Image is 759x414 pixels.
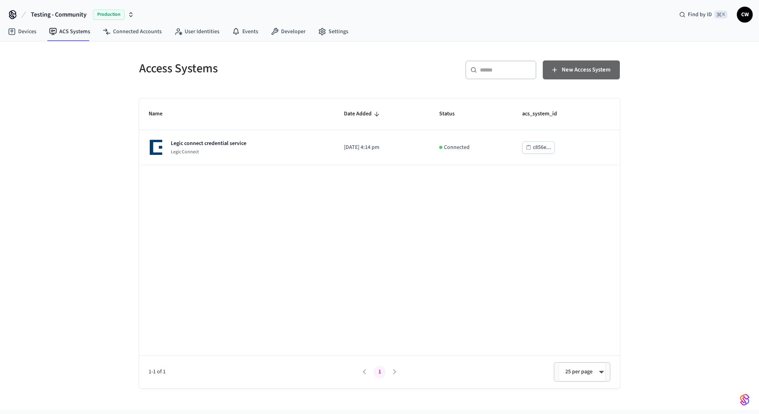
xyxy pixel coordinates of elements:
p: Legic connect credential service [171,139,246,147]
p: Legic Connect [171,149,246,155]
button: CW [737,7,753,23]
table: sticky table [139,98,620,165]
a: Settings [312,24,355,39]
div: c856e... [533,143,551,152]
span: CW [738,8,752,22]
span: Testing - Community [31,10,87,19]
a: Events [226,24,264,39]
span: Name [149,108,173,120]
a: User Identities [168,24,226,39]
a: ACS Systems [43,24,96,39]
img: SeamLogoGradient.69752ec5.svg [740,393,750,406]
a: Devices [2,24,43,39]
button: page 1 [373,366,386,378]
a: Connected Accounts [96,24,168,39]
span: Find by ID [688,11,712,19]
span: Date Added [344,108,382,120]
span: New Access System [562,65,610,75]
p: [DATE] 4:14 pm [344,143,420,152]
img: Legic Connect Logo [149,139,164,155]
span: Production [93,9,125,20]
a: Developer [264,24,312,39]
span: Status [439,108,465,120]
p: Connected [444,143,470,152]
button: c856e... [522,141,555,154]
div: 25 per page [559,362,606,381]
nav: pagination navigation [357,366,402,378]
button: New Access System [543,60,620,79]
h5: Access Systems [139,60,375,77]
span: ⌘ K [714,11,727,19]
span: 1-1 of 1 [149,368,357,376]
div: Find by ID⌘ K [673,8,734,22]
span: acs_system_id [522,108,567,120]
